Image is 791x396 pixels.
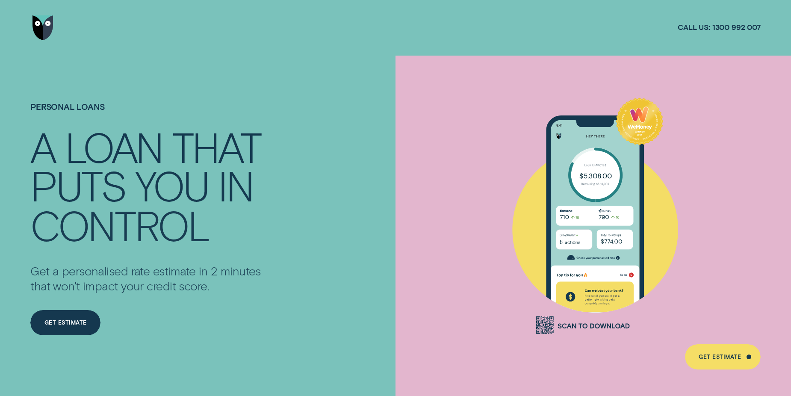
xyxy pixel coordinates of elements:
[30,127,55,166] div: A
[30,263,270,293] p: Get a personalised rate estimate in 2 minutes that won't impact your credit score.
[218,166,253,205] div: IN
[30,205,209,244] div: CONTROL
[135,166,208,205] div: YOU
[678,23,761,33] a: Call us:1300 992 007
[30,310,100,335] a: Get Estimate
[172,127,260,166] div: THAT
[30,166,126,205] div: PUTS
[30,127,270,243] h4: A LOAN THAT PUTS YOU IN CONTROL
[32,15,53,40] img: Wisr
[678,23,710,33] span: Call us:
[712,23,761,33] span: 1300 992 007
[685,344,761,369] a: Get Estimate
[30,102,270,127] h1: Personal Loans
[65,127,163,166] div: LOAN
